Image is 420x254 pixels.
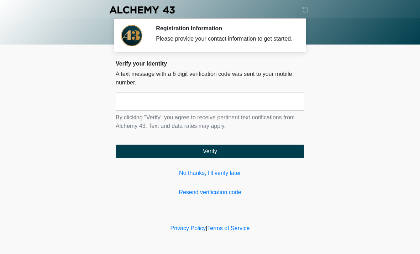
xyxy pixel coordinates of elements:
[206,225,207,231] a: |
[109,5,175,14] img: Alchemy 43 Logo
[116,113,304,130] p: By clicking "Verify" you agree to receive pertinent text notifications from Alchemy 43. Text and ...
[121,25,142,46] img: Agent Avatar
[170,225,206,231] a: Privacy Policy
[116,60,304,67] h2: Verify your identity
[116,145,304,158] button: Verify
[116,70,304,87] p: A text message with a 6 digit verification code was sent to your mobile number.
[156,35,294,43] div: Please provide your contact information to get started.
[116,169,304,177] a: No thanks, I'll verify later
[116,188,304,197] a: Resend verification code
[207,225,250,231] a: Terms of Service
[156,25,294,32] h2: Registration Information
